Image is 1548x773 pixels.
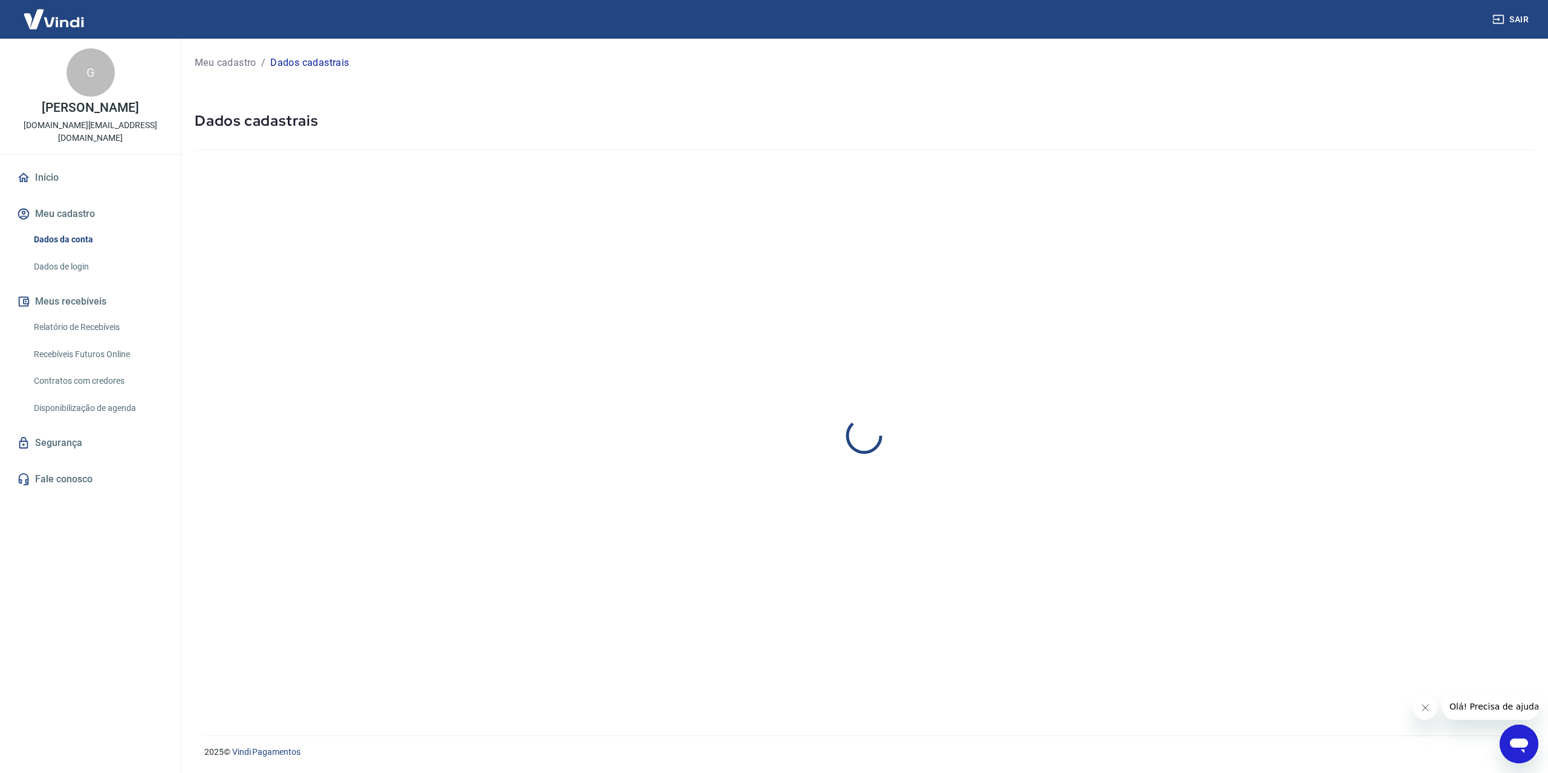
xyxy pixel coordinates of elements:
[7,8,102,18] span: Olá! Precisa de ajuda?
[15,430,166,456] a: Segurança
[232,747,301,757] a: Vindi Pagamentos
[29,396,166,421] a: Disponibilização de agenda
[67,48,115,97] div: G
[15,288,166,315] button: Meus recebíveis
[15,466,166,493] a: Fale conosco
[15,201,166,227] button: Meu cadastro
[1490,8,1533,31] button: Sair
[29,254,166,279] a: Dados de login
[15,1,93,37] img: Vindi
[195,56,256,70] a: Meu cadastro
[29,369,166,393] a: Contratos com credores
[10,119,171,144] p: [DOMAIN_NAME][EMAIL_ADDRESS][DOMAIN_NAME]
[29,342,166,367] a: Recebíveis Futuros Online
[270,56,349,70] p: Dados cadastrais
[204,746,1519,758] p: 2025 ©
[195,111,1533,131] h5: Dados cadastrais
[15,164,166,191] a: Início
[1500,725,1538,763] iframe: Botão para abrir a janela de mensagens
[29,315,166,340] a: Relatório de Recebíveis
[1442,693,1538,720] iframe: Mensagem da empresa
[1413,696,1437,720] iframe: Fechar mensagem
[29,227,166,252] a: Dados da conta
[261,56,265,70] p: /
[42,102,138,114] p: [PERSON_NAME]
